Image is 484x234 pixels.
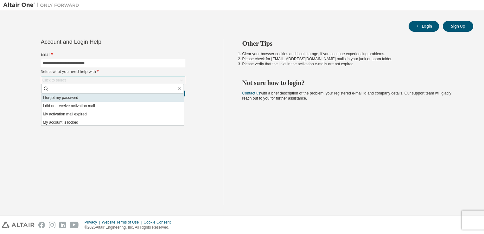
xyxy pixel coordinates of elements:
[143,220,174,225] div: Cookie Consent
[242,62,462,67] li: Please verify that the links in the activation e-mails are not expired.
[41,39,156,44] div: Account and Login Help
[443,21,473,32] button: Sign Up
[3,2,82,8] img: Altair One
[41,52,185,57] label: Email
[85,225,175,230] p: © 2025 Altair Engineering, Inc. All Rights Reserved.
[102,220,143,225] div: Website Terms of Use
[242,91,260,95] a: Contact us
[242,56,462,62] li: Please check for [EMAIL_ADDRESS][DOMAIN_NAME] mails in your junk or spam folder.
[42,78,66,83] div: Click to select
[41,94,184,102] li: I forgot my password
[41,69,185,74] label: Select what you need help with
[85,220,102,225] div: Privacy
[409,21,439,32] button: Login
[70,222,79,228] img: youtube.svg
[242,39,462,48] h2: Other Tips
[242,79,462,87] h2: Not sure how to login?
[242,51,462,56] li: Clear your browser cookies and local storage, if you continue experiencing problems.
[59,222,66,228] img: linkedin.svg
[2,222,35,228] img: altair_logo.svg
[38,222,45,228] img: facebook.svg
[41,76,185,84] div: Click to select
[242,91,451,101] span: with a brief description of the problem, your registered e-mail id and company details. Our suppo...
[49,222,55,228] img: instagram.svg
